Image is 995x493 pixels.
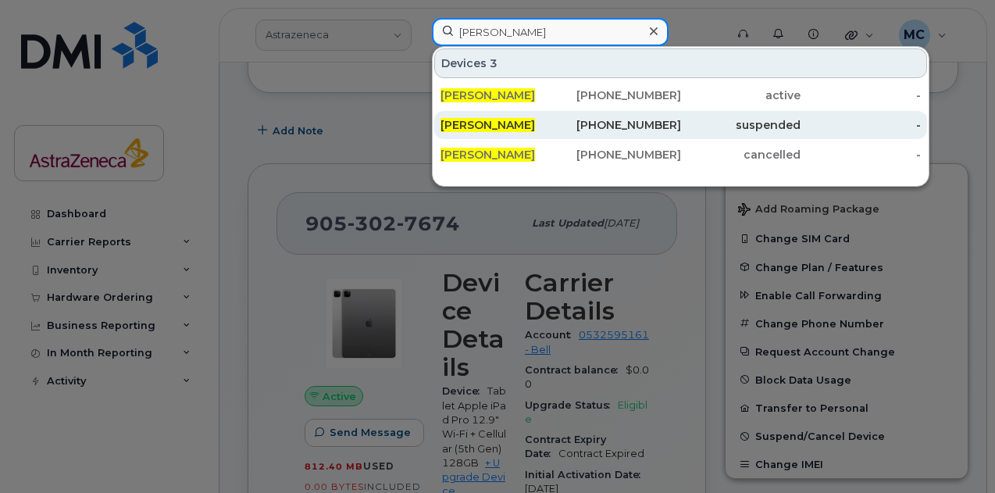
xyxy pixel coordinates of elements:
div: cancelled [681,147,801,163]
div: [PHONE_NUMBER] [561,147,681,163]
a: [PERSON_NAME][PHONE_NUMBER]cancelled- [434,141,927,169]
div: [PHONE_NUMBER] [561,117,681,133]
span: 3 [490,55,497,71]
div: Devices [434,48,927,78]
div: - [801,147,921,163]
div: active [681,88,801,103]
a: [PERSON_NAME][PHONE_NUMBER]suspended- [434,111,927,139]
div: - [801,88,921,103]
input: Find something... [432,18,669,46]
a: [PERSON_NAME][PHONE_NUMBER]active- [434,81,927,109]
span: [PERSON_NAME] [440,88,535,102]
div: [PHONE_NUMBER] [561,88,681,103]
span: [PERSON_NAME] [440,118,535,132]
div: suspended [681,117,801,133]
span: [PERSON_NAME] [440,148,535,162]
div: - [801,117,921,133]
